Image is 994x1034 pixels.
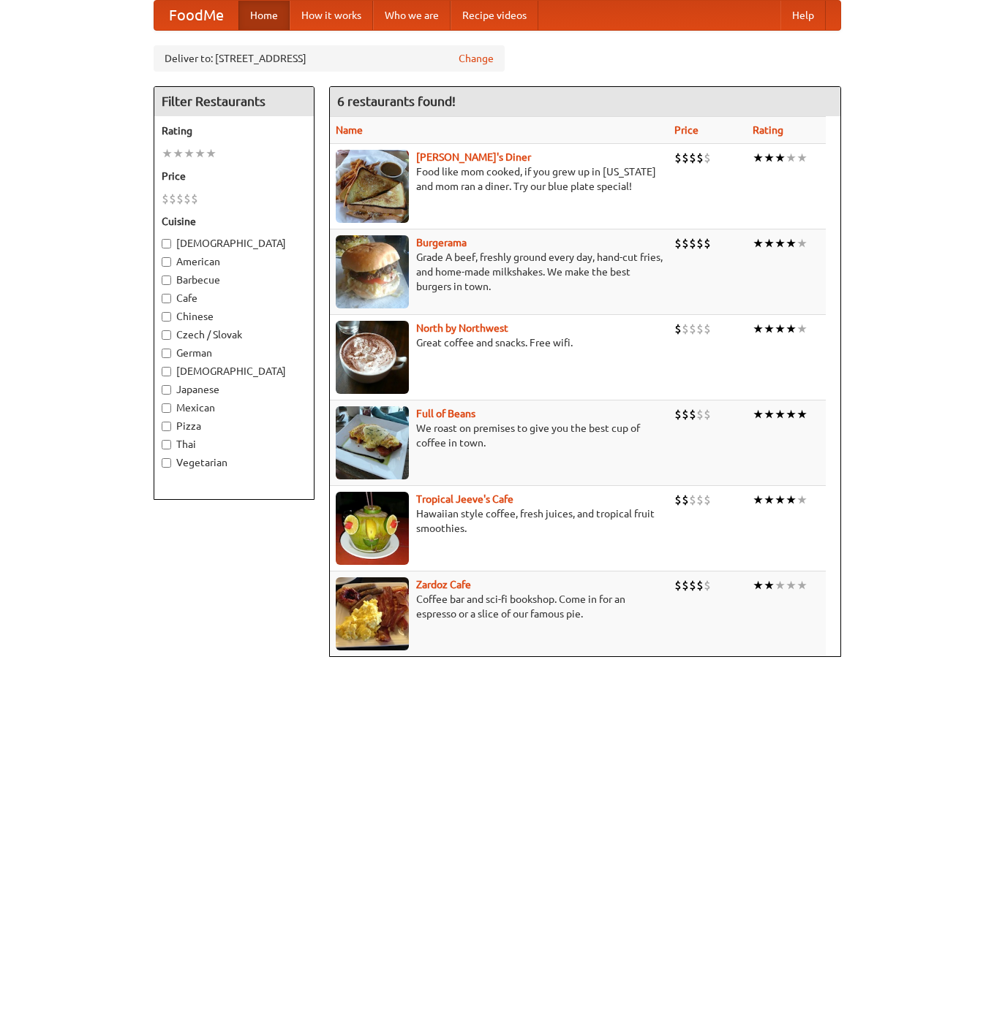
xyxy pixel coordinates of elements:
[674,577,682,593] li: $
[682,577,689,593] li: $
[162,239,171,248] input: [DEMOGRAPHIC_DATA]
[764,406,775,422] li: ★
[162,291,306,305] label: Cafe
[162,330,171,340] input: Czech / Slovak
[704,321,711,337] li: $
[162,403,171,413] input: Mexican
[162,385,171,395] input: Japanese
[336,577,409,650] img: zardoz.jpg
[696,577,704,593] li: $
[696,406,704,422] li: $
[416,237,467,248] a: Burgerama
[786,492,797,508] li: ★
[786,150,797,166] li: ★
[704,492,711,508] li: $
[775,321,786,337] li: ★
[696,150,704,166] li: $
[696,235,704,251] li: $
[162,145,173,161] li: ★
[797,235,807,251] li: ★
[674,321,682,337] li: $
[704,150,711,166] li: $
[184,145,195,161] li: ★
[336,124,363,136] a: Name
[689,321,696,337] li: $
[780,1,826,30] a: Help
[689,150,696,166] li: $
[162,455,306,470] label: Vegetarian
[162,458,171,468] input: Vegetarian
[416,493,513,505] a: Tropical Jeeve's Cafe
[169,191,176,207] li: $
[674,150,682,166] li: $
[786,406,797,422] li: ★
[682,492,689,508] li: $
[336,150,409,223] img: sallys.jpg
[682,321,689,337] li: $
[682,150,689,166] li: $
[337,94,456,108] ng-pluralize: 6 restaurants found!
[797,150,807,166] li: ★
[162,275,171,285] input: Barbecue
[416,408,475,419] a: Full of Beans
[753,492,764,508] li: ★
[786,577,797,593] li: ★
[689,492,696,508] li: $
[786,321,797,337] li: ★
[162,349,171,358] input: German
[775,150,786,166] li: ★
[162,327,306,342] label: Czech / Slovak
[674,124,699,136] a: Price
[764,577,775,593] li: ★
[775,235,786,251] li: ★
[162,257,171,267] input: American
[704,577,711,593] li: $
[162,346,306,360] label: German
[775,406,786,422] li: ★
[154,87,314,116] h4: Filter Restaurants
[162,364,306,379] label: [DEMOGRAPHIC_DATA]
[797,406,807,422] li: ★
[704,235,711,251] li: $
[764,150,775,166] li: ★
[753,124,783,136] a: Rating
[336,421,663,450] p: We roast on premises to give you the best cup of coffee in town.
[290,1,373,30] a: How it works
[764,321,775,337] li: ★
[459,51,494,66] a: Change
[162,312,171,322] input: Chinese
[775,492,786,508] li: ★
[191,191,198,207] li: $
[336,164,663,194] p: Food like mom cooked, if you grew up in [US_STATE] and mom ran a diner. Try our blue plate special!
[162,294,171,303] input: Cafe
[154,1,238,30] a: FoodMe
[753,406,764,422] li: ★
[416,151,531,163] a: [PERSON_NAME]'s Diner
[451,1,538,30] a: Recipe videos
[162,400,306,415] label: Mexican
[753,577,764,593] li: ★
[336,406,409,479] img: beans.jpg
[753,235,764,251] li: ★
[689,235,696,251] li: $
[689,577,696,593] li: $
[416,322,508,334] a: North by Northwest
[336,592,663,621] p: Coffee bar and sci-fi bookshop. Come in for an espresso or a slice of our famous pie.
[797,492,807,508] li: ★
[682,235,689,251] li: $
[416,579,471,590] a: Zardoz Cafe
[373,1,451,30] a: Who we are
[162,191,169,207] li: $
[696,492,704,508] li: $
[336,335,663,350] p: Great coffee and snacks. Free wifi.
[336,492,409,565] img: jeeves.jpg
[336,235,409,308] img: burgerama.jpg
[238,1,290,30] a: Home
[674,492,682,508] li: $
